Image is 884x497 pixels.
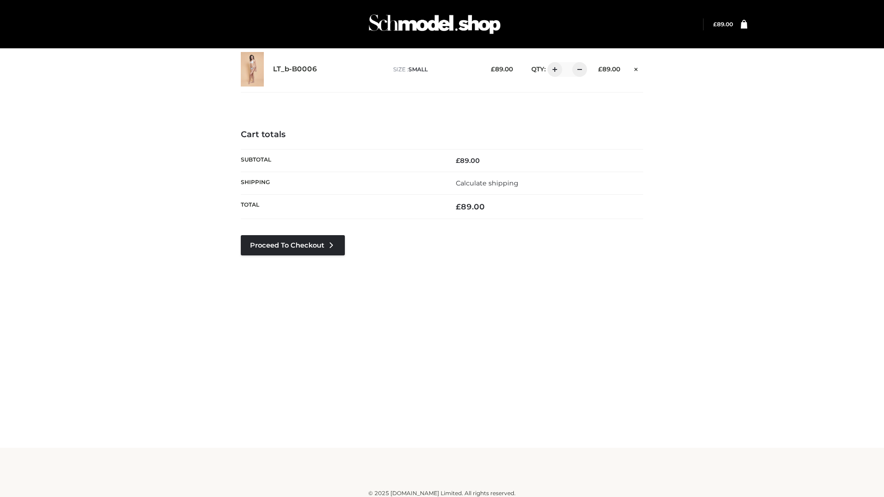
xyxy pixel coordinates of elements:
a: Proceed to Checkout [241,235,345,255]
bdi: 89.00 [713,21,733,28]
a: Calculate shipping [456,179,518,187]
bdi: 89.00 [491,65,513,73]
img: Schmodel Admin 964 [366,6,504,42]
th: Shipping [241,172,442,194]
bdi: 89.00 [456,156,480,165]
span: £ [598,65,602,73]
h4: Cart totals [241,130,643,140]
bdi: 89.00 [456,202,485,211]
th: Subtotal [241,149,442,172]
span: £ [456,156,460,165]
th: Total [241,195,442,219]
a: Remove this item [629,62,643,74]
span: SMALL [408,66,428,73]
p: size : [393,65,477,74]
span: £ [456,202,461,211]
a: £89.00 [713,21,733,28]
a: LT_b-B0006 [273,65,317,74]
span: £ [491,65,495,73]
bdi: 89.00 [598,65,620,73]
span: £ [713,21,717,28]
div: QTY: [522,62,584,77]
